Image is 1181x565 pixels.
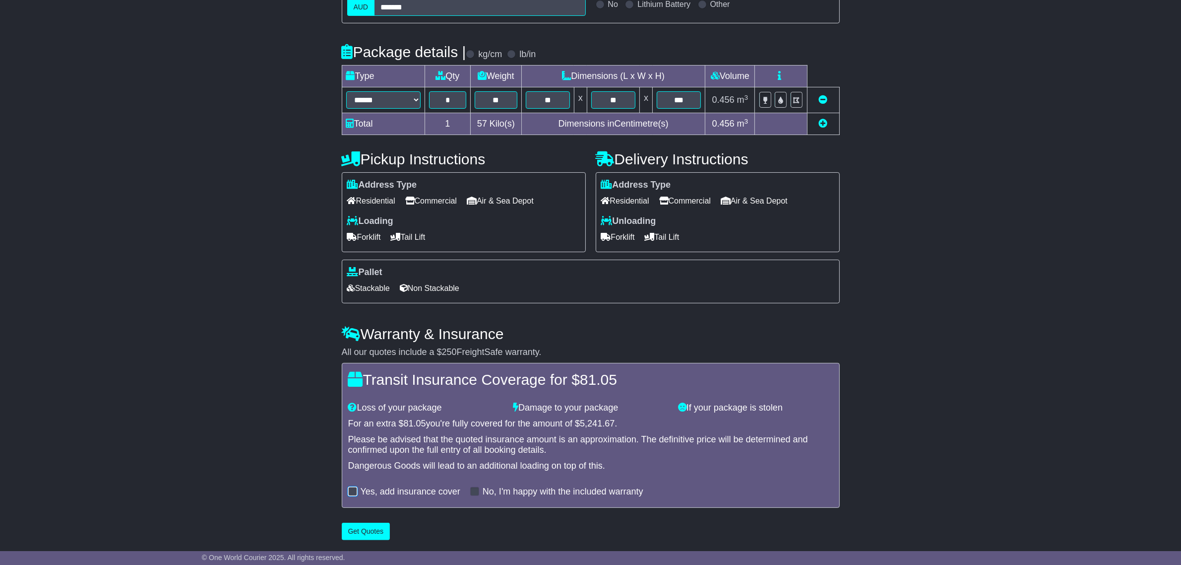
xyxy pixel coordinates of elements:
td: Total [342,113,425,135]
label: lb/in [519,49,536,60]
span: m [737,119,748,129]
span: m [737,95,748,105]
td: Dimensions in Centimetre(s) [521,113,705,135]
div: Dangerous Goods will lead to an additional loading on top of this. [348,461,833,472]
span: Forklift [347,229,381,245]
span: Residential [601,193,649,209]
span: 81.05 [580,371,617,388]
span: Air & Sea Depot [467,193,534,209]
div: For an extra $ you're fully covered for the amount of $ . [348,419,833,429]
span: 81.05 [404,419,426,428]
sup: 3 [745,118,748,125]
td: Type [342,66,425,87]
span: Non Stackable [400,281,459,296]
td: x [640,87,653,113]
label: No, I'm happy with the included warranty [483,487,643,497]
td: Kilo(s) [471,113,522,135]
div: All our quotes include a $ FreightSafe warranty. [342,347,840,358]
a: Add new item [819,119,828,129]
h4: Warranty & Insurance [342,326,840,342]
span: 250 [442,347,457,357]
span: 0.456 [712,119,735,129]
span: Commercial [405,193,457,209]
td: x [574,87,587,113]
span: Commercial [659,193,711,209]
span: Residential [347,193,395,209]
span: Stackable [347,281,390,296]
span: Air & Sea Depot [721,193,788,209]
td: Weight [471,66,522,87]
h4: Pickup Instructions [342,151,586,167]
span: Tail Lift [645,229,680,245]
h4: Package details | [342,44,466,60]
span: Forklift [601,229,635,245]
div: If your package is stolen [673,403,838,414]
td: Qty [425,66,471,87]
h4: Delivery Instructions [596,151,840,167]
span: Tail Lift [391,229,426,245]
label: Pallet [347,267,382,278]
a: Remove this item [819,95,828,105]
span: 57 [477,119,487,129]
div: Loss of your package [343,403,508,414]
button: Get Quotes [342,523,390,540]
label: Address Type [601,180,671,191]
td: 1 [425,113,471,135]
span: 0.456 [712,95,735,105]
span: © One World Courier 2025. All rights reserved. [202,554,345,562]
label: Loading [347,216,393,227]
label: Unloading [601,216,656,227]
label: kg/cm [478,49,502,60]
label: Address Type [347,180,417,191]
sup: 3 [745,94,748,101]
h4: Transit Insurance Coverage for $ [348,371,833,388]
td: Dimensions (L x W x H) [521,66,705,87]
div: Please be advised that the quoted insurance amount is an approximation. The definitive price will... [348,434,833,456]
div: Damage to your package [508,403,673,414]
label: Yes, add insurance cover [361,487,460,497]
td: Volume [705,66,755,87]
span: 5,241.67 [580,419,615,428]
